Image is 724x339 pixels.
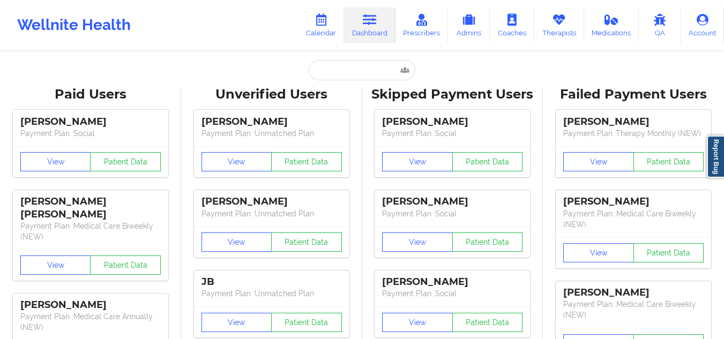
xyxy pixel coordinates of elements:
[20,116,161,128] div: [PERSON_NAME]
[550,86,716,103] div: Failed Payment Users
[201,313,272,332] button: View
[201,288,342,299] p: Payment Plan : Unmatched Plan
[201,116,342,128] div: [PERSON_NAME]
[448,7,490,43] a: Admins
[8,86,174,103] div: Paid Users
[382,313,453,332] button: View
[563,287,704,299] div: [PERSON_NAME]
[20,311,161,333] p: Payment Plan : Medical Care Annually (NEW)
[201,195,342,208] div: [PERSON_NAME]
[633,243,704,262] button: Patient Data
[271,152,342,171] button: Patient Data
[370,86,536,103] div: Skipped Payment Users
[382,152,453,171] button: View
[201,152,272,171] button: View
[20,255,91,275] button: View
[201,208,342,219] p: Payment Plan : Unmatched Plan
[20,195,161,220] div: [PERSON_NAME] [PERSON_NAME]
[20,128,161,139] p: Payment Plan : Social
[382,232,453,252] button: View
[382,195,523,208] div: [PERSON_NAME]
[201,232,272,252] button: View
[90,152,161,171] button: Patient Data
[633,152,704,171] button: Patient Data
[20,299,161,311] div: [PERSON_NAME]
[707,135,724,178] a: Report Bug
[452,232,523,252] button: Patient Data
[563,195,704,208] div: [PERSON_NAME]
[189,86,355,103] div: Unverified Users
[20,152,91,171] button: View
[639,7,681,43] a: QA
[20,221,161,242] p: Payment Plan : Medical Care Biweekly (NEW)
[344,7,395,43] a: Dashboard
[452,152,523,171] button: Patient Data
[452,313,523,332] button: Patient Data
[382,116,523,128] div: [PERSON_NAME]
[563,152,634,171] button: View
[395,7,449,43] a: Prescribers
[490,7,534,43] a: Coaches
[201,276,342,288] div: JB
[584,7,639,43] a: Medications
[382,288,523,299] p: Payment Plan : Social
[563,299,704,320] p: Payment Plan : Medical Care Biweekly (NEW)
[681,7,724,43] a: Account
[382,276,523,288] div: [PERSON_NAME]
[298,7,344,43] a: Calendar
[563,128,704,139] p: Payment Plan : Therapy Monthly (NEW)
[271,232,342,252] button: Patient Data
[563,208,704,230] p: Payment Plan : Medical Care Biweekly (NEW)
[534,7,584,43] a: Therapists
[382,128,523,139] p: Payment Plan : Social
[90,255,161,275] button: Patient Data
[382,208,523,219] p: Payment Plan : Social
[201,128,342,139] p: Payment Plan : Unmatched Plan
[563,243,634,262] button: View
[271,313,342,332] button: Patient Data
[563,116,704,128] div: [PERSON_NAME]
